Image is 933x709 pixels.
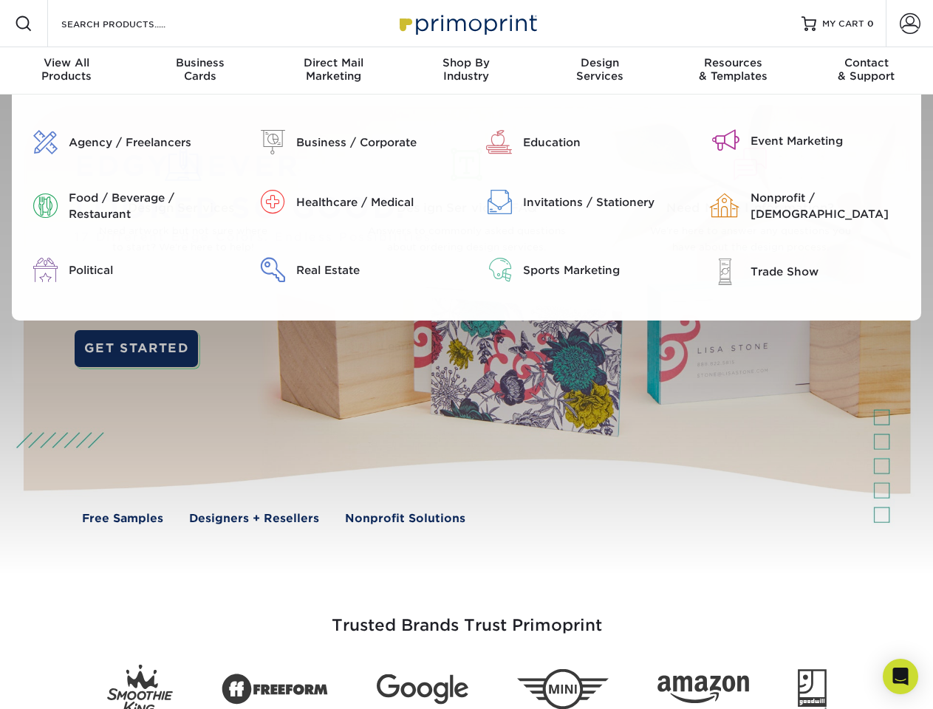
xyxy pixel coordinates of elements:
div: Services [533,56,666,83]
a: Contact& Support [800,47,933,95]
a: Shop ByIndustry [400,47,533,95]
a: Resources& Templates [666,47,799,95]
img: Goodwill [798,669,827,709]
span: Business [133,56,266,69]
div: Industry [400,56,533,83]
a: Design Services Need artwork but not sure where to start? We're here to help! [52,130,314,275]
img: Google [377,674,468,705]
span: Design Services [70,199,296,217]
span: Shop By [400,56,533,69]
span: Need More Information? [638,199,864,217]
a: Direct MailMarketing [267,47,400,95]
span: MY CART [822,18,864,30]
h3: Trusted Brands Trust Primoprint [35,580,899,653]
div: Cards [133,56,266,83]
div: & Templates [666,56,799,83]
span: Resources [666,56,799,69]
div: Open Intercom Messenger [883,659,918,694]
div: Marketing [267,56,400,83]
img: Amazon [657,676,749,704]
img: Primoprint [393,7,541,39]
p: We're here to answer any questions you have about the design process. [638,223,864,256]
input: SEARCH PRODUCTS..... [60,15,204,32]
div: & Support [800,56,933,83]
a: Need More Information? We're here to answer any questions you have about the design process. [620,130,881,275]
p: Answers to commonly asked questions about ordering design services. [354,223,580,256]
span: Design [533,56,666,69]
span: Direct Mail [267,56,400,69]
a: DesignServices [533,47,666,95]
a: Learn more about Design Services [301,322,627,371]
span: 0 [867,18,874,29]
span: Design Services FAQ [354,199,580,217]
span: Contact [800,56,933,69]
span: Learn more about Design Services [380,340,577,353]
a: BusinessCards [133,47,266,95]
p: Need artwork but not sure where to start? We're here to help! [70,223,296,256]
a: Design Services FAQ Answers to commonly asked questions about ordering design services. [336,130,598,275]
